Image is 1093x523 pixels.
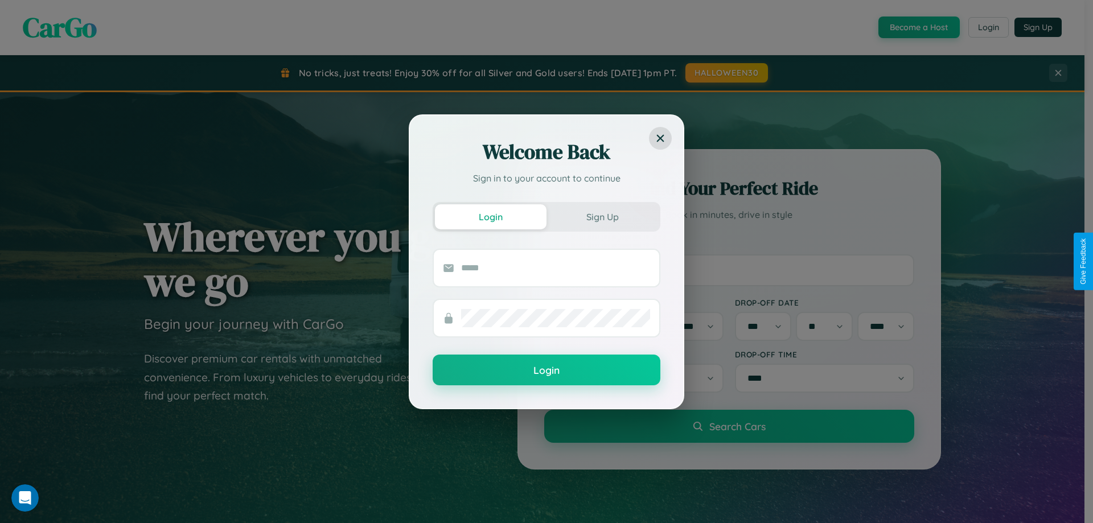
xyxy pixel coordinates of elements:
[11,484,39,512] iframe: Intercom live chat
[433,138,660,166] h2: Welcome Back
[433,171,660,185] p: Sign in to your account to continue
[546,204,658,229] button: Sign Up
[435,204,546,229] button: Login
[1079,238,1087,285] div: Give Feedback
[433,355,660,385] button: Login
